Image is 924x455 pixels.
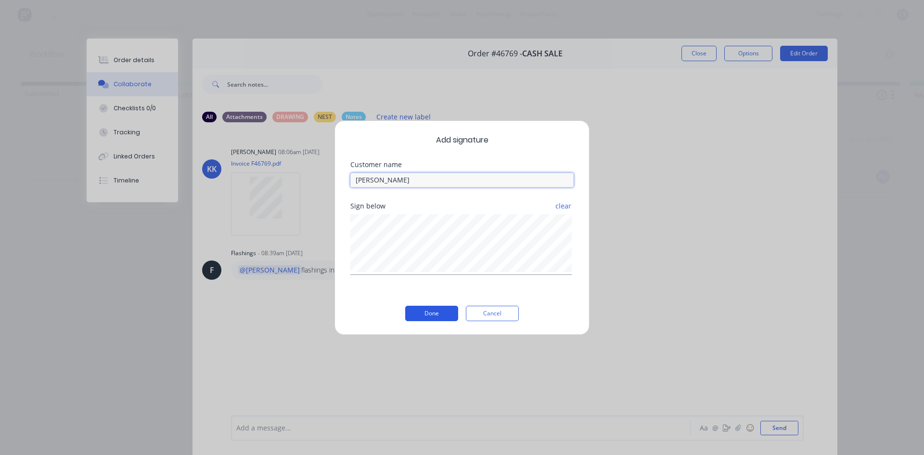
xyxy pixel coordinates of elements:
div: Customer name [350,161,574,168]
div: Sign below [350,203,574,209]
button: Cancel [466,306,519,321]
input: Enter customer name [350,173,574,187]
span: Add signature [350,134,574,146]
button: clear [555,197,572,215]
button: Done [405,306,458,321]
